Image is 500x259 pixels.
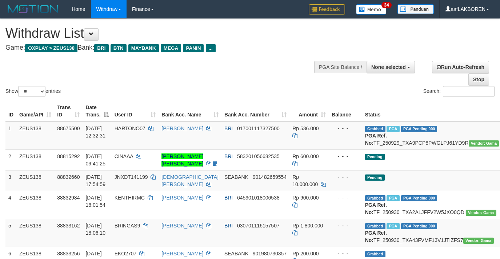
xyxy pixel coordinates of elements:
[5,86,61,97] label: Show entries
[115,126,145,131] span: HARTONO07
[18,86,45,97] select: Showentries
[292,251,319,256] span: Rp 200.000
[387,195,399,201] span: Marked by aafchomsokheang
[237,153,280,159] span: Copy 583201056682535 to clipboard
[16,191,54,219] td: ZEUS138
[253,174,287,180] span: Copy 901482659554 to clipboard
[356,4,387,15] img: Button%20Memo.svg
[115,153,133,159] span: CINAAA
[5,191,16,219] td: 4
[161,153,203,166] a: [PERSON_NAME] [PERSON_NAME]
[16,122,54,150] td: ZEUS138
[365,195,385,201] span: Grabbed
[94,44,108,52] span: BRI
[367,61,415,73] button: None selected
[161,126,203,131] a: [PERSON_NAME]
[85,153,105,166] span: [DATE] 09:41:25
[466,210,496,216] span: Vendor URL: https://trx31.1velocity.biz
[387,223,399,229] span: Marked by aafchomsokheang
[85,126,105,139] span: [DATE] 12:32:31
[469,140,499,147] span: Vendor URL: https://trx31.1velocity.biz
[112,101,159,122] th: User ID: activate to sort column ascending
[463,238,494,244] span: Vendor URL: https://trx31.1velocity.biz
[221,101,289,122] th: Bank Acc. Number: activate to sort column ascending
[5,44,326,52] h4: Game: Bank:
[16,101,54,122] th: Game/API: activate to sort column ascending
[387,126,399,132] span: Marked by aaftrukkakada
[365,174,385,181] span: Pending
[224,153,233,159] span: BRI
[85,174,105,187] span: [DATE] 17:54:59
[365,202,387,215] b: PGA Ref. No:
[161,174,219,187] a: [DEMOGRAPHIC_DATA][PERSON_NAME]
[365,223,385,229] span: Grabbed
[5,170,16,191] td: 3
[16,170,54,191] td: ZEUS138
[115,251,137,256] span: EKO2707
[57,153,80,159] span: 88815292
[292,223,323,229] span: Rp 1.800.000
[161,195,203,201] a: [PERSON_NAME]
[224,174,248,180] span: SEABANK
[332,153,359,160] div: - - -
[57,223,80,229] span: 88833162
[365,133,387,146] b: PGA Ref. No:
[332,222,359,229] div: - - -
[397,4,434,14] img: panduan.png
[365,230,387,243] b: PGA Ref. No:
[329,101,362,122] th: Balance
[371,64,406,70] span: None selected
[332,173,359,181] div: - - -
[237,126,280,131] span: Copy 017001117327500 to clipboard
[365,126,385,132] span: Grabbed
[381,2,391,8] span: 34
[57,251,80,256] span: 88833256
[292,195,319,201] span: Rp 900.000
[401,223,437,229] span: PGA Pending
[5,26,326,41] h1: Withdraw List
[332,194,359,201] div: - - -
[57,195,80,201] span: 88832984
[309,4,345,15] img: Feedback.jpg
[314,61,367,73] div: PGA Site Balance /
[111,44,127,52] span: BTN
[161,251,203,256] a: [PERSON_NAME]
[237,223,280,229] span: Copy 030701116157507 to clipboard
[224,126,233,131] span: BRI
[423,86,495,97] label: Search:
[83,101,111,122] th: Date Trans.: activate to sort column descending
[159,101,221,122] th: Bank Acc. Name: activate to sort column ascending
[292,174,318,187] span: Rp 10.000.000
[183,44,204,52] span: PANIN
[253,251,287,256] span: Copy 901980730357 to clipboard
[206,44,216,52] span: ...
[85,223,105,236] span: [DATE] 18:06:10
[432,61,489,73] a: Run Auto-Refresh
[161,44,181,52] span: MEGA
[365,251,385,257] span: Grabbed
[5,149,16,170] td: 2
[57,174,80,180] span: 88832660
[224,251,248,256] span: SEABANK
[16,149,54,170] td: ZEUS138
[289,101,329,122] th: Amount: activate to sort column ascending
[25,44,77,52] span: OXPLAY > ZEUS138
[85,195,105,208] span: [DATE] 18:01:54
[292,126,319,131] span: Rp 536.000
[5,122,16,150] td: 1
[292,153,319,159] span: Rp 600.000
[401,195,437,201] span: PGA Pending
[128,44,159,52] span: MAYBANK
[443,86,495,97] input: Search:
[224,223,233,229] span: BRI
[5,101,16,122] th: ID
[16,219,54,247] td: ZEUS138
[54,101,83,122] th: Trans ID: activate to sort column ascending
[332,250,359,257] div: - - -
[237,195,280,201] span: Copy 645901018006538 to clipboard
[332,125,359,132] div: - - -
[115,223,140,229] span: BRINGAS9
[161,223,203,229] a: [PERSON_NAME]
[365,154,385,160] span: Pending
[115,195,145,201] span: KENTHIRMC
